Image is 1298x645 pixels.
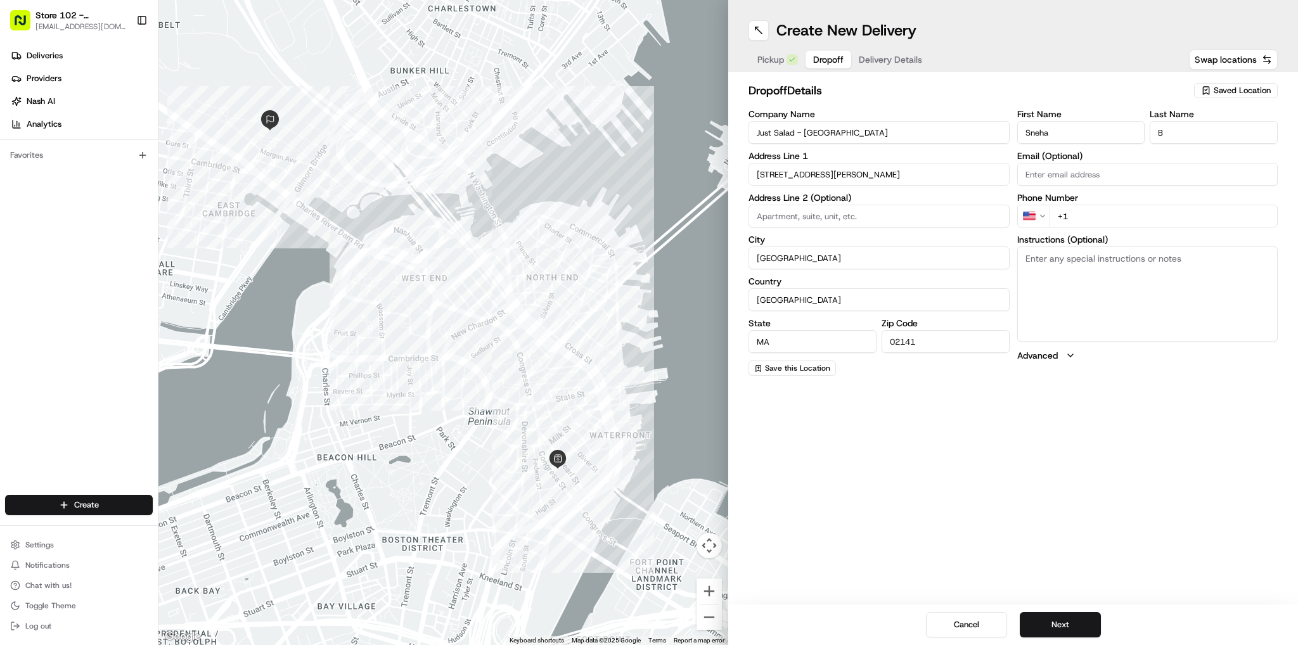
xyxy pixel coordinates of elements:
[5,145,153,165] div: Favorites
[25,184,97,196] span: Knowledge Base
[5,114,158,134] a: Analytics
[1214,85,1271,96] span: Saved Location
[13,13,38,38] img: Nash
[25,560,70,570] span: Notifications
[33,82,209,95] input: Clear
[926,612,1007,637] button: Cancel
[813,53,844,66] span: Dropoff
[5,495,153,515] button: Create
[859,53,922,66] span: Delivery Details
[697,578,722,604] button: Zoom in
[25,580,72,591] span: Chat with us!
[5,536,153,554] button: Settings
[749,82,1186,99] h2: dropoff Details
[749,121,1010,144] input: Enter company name
[749,330,877,353] input: Enter state
[749,110,1010,118] label: Company Name
[27,50,63,61] span: Deliveries
[25,540,54,550] span: Settings
[43,121,208,134] div: Start new chat
[776,20,916,41] h1: Create New Delivery
[5,46,158,66] a: Deliveries
[1017,121,1145,144] input: Enter first name
[749,277,1010,286] label: Country
[749,193,1010,202] label: Address Line 2 (Optional)
[648,637,666,644] a: Terms (opens in new tab)
[882,319,1010,328] label: Zip Code
[1017,110,1145,118] label: First Name
[1017,163,1278,186] input: Enter email address
[35,9,126,22] button: Store 102 - [GEOGRAPHIC_DATA] (Just Salad)
[13,185,23,195] div: 📗
[1017,349,1278,362] button: Advanced
[749,361,836,376] button: Save this Location
[126,215,153,224] span: Pylon
[674,637,724,644] a: Report a map error
[572,637,641,644] span: Map data ©2025 Google
[1194,82,1278,99] button: Saved Location
[1050,205,1278,227] input: Enter phone number
[749,288,1010,311] input: Enter country
[697,604,722,630] button: Zoom out
[13,121,35,144] img: 1736555255976-a54dd68f-1ca7-489b-9aae-adbdc363a1c4
[43,134,160,144] div: We're available if you need us!
[882,330,1010,353] input: Enter zip code
[162,629,203,645] img: Google
[89,214,153,224] a: Powered byPylon
[1020,612,1101,637] button: Next
[749,235,1010,244] label: City
[5,556,153,574] button: Notifications
[765,363,830,373] span: Save this Location
[1017,235,1278,244] label: Instructions (Optional)
[5,577,153,594] button: Chat with us!
[1150,110,1278,118] label: Last Name
[1150,121,1278,144] input: Enter last name
[8,179,102,201] a: 📗Knowledge Base
[510,636,564,645] button: Keyboard shortcuts
[25,601,76,611] span: Toggle Theme
[215,125,231,140] button: Start new chat
[27,96,55,107] span: Nash AI
[107,185,117,195] div: 💻
[1189,49,1278,70] button: Swap locations
[749,319,877,328] label: State
[35,22,126,32] button: [EMAIL_ADDRESS][DOMAIN_NAME]
[1017,349,1058,362] label: Advanced
[25,621,51,631] span: Log out
[749,246,1010,269] input: Enter city
[749,205,1010,227] input: Apartment, suite, unit, etc.
[120,184,203,196] span: API Documentation
[5,91,158,112] a: Nash AI
[13,51,231,71] p: Welcome 👋
[749,151,1010,160] label: Address Line 1
[1017,151,1278,160] label: Email (Optional)
[5,5,131,35] button: Store 102 - [GEOGRAPHIC_DATA] (Just Salad)[EMAIL_ADDRESS][DOMAIN_NAME]
[74,499,99,511] span: Create
[162,629,203,645] a: Open this area in Google Maps (opens a new window)
[5,68,158,89] a: Providers
[5,617,153,635] button: Log out
[1195,53,1257,66] span: Swap locations
[27,73,61,84] span: Providers
[5,597,153,615] button: Toggle Theme
[27,118,61,130] span: Analytics
[697,533,722,558] button: Map camera controls
[749,163,1010,186] input: Enter address
[1017,193,1278,202] label: Phone Number
[102,179,209,201] a: 💻API Documentation
[757,53,784,66] span: Pickup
